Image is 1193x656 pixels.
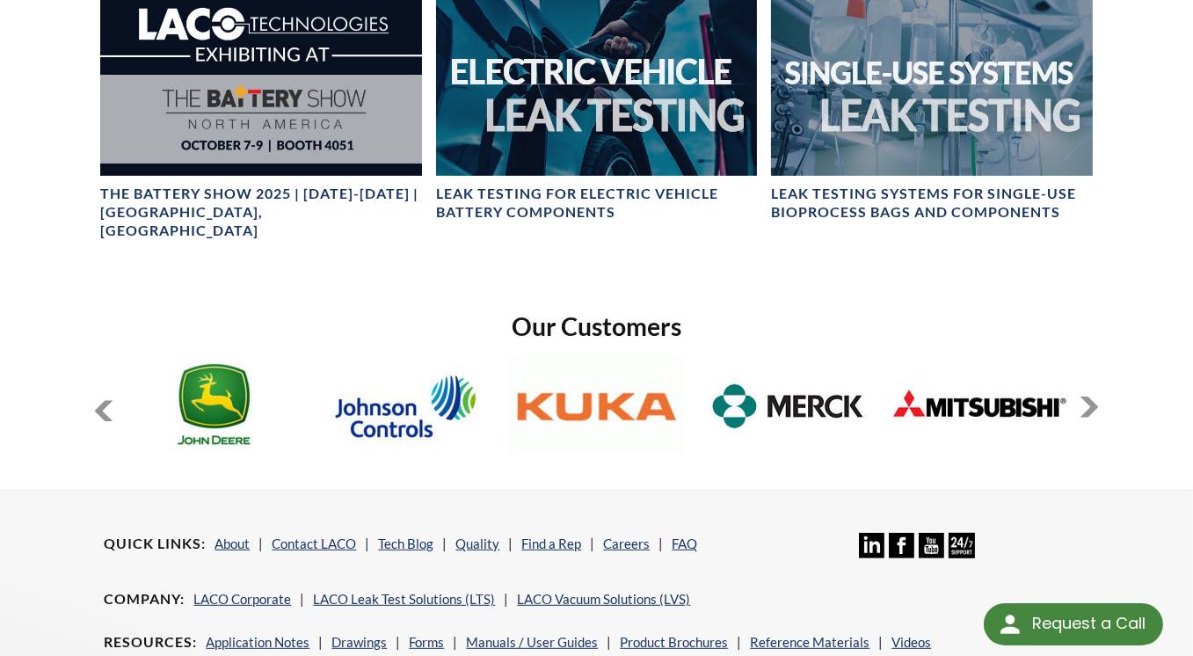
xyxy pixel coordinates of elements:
[672,536,697,551] a: FAQ
[891,357,1067,456] img: Mitsubishi.jpg
[331,634,387,650] a: Drawings
[206,634,309,650] a: Application Notes
[508,357,684,456] img: Kuka.jpg
[1032,603,1146,644] div: Request a Call
[750,634,869,650] a: Reference Materials
[436,185,757,222] h4: Leak Testing for Electric Vehicle Battery Components
[193,591,291,607] a: LACO Corporate
[521,536,581,551] a: Find a Rep
[949,545,974,561] a: 24/7 Support
[313,591,495,607] a: LACO Leak Test Solutions (LTS)
[771,185,1092,222] h4: Leak Testing Systems for Single-Use Bioprocess Bags and Components
[104,633,197,652] h4: Resources
[517,591,690,607] a: LACO Vacuum Solutions (LVS)
[126,357,302,456] img: John-Deere.jpg
[700,357,876,456] img: Merck.jpg
[93,310,1099,343] h2: Our Customers
[984,603,1163,645] div: Request a Call
[100,185,421,239] h4: The Battery Show 2025 | [DATE]-[DATE] | [GEOGRAPHIC_DATA], [GEOGRAPHIC_DATA]
[104,535,206,553] h4: Quick Links
[104,590,185,609] h4: Company
[272,536,356,551] a: Contact LACO
[603,536,650,551] a: Careers
[996,610,1024,638] img: round button
[949,533,974,558] img: 24/7 Support Icon
[409,634,444,650] a: Forms
[620,634,728,650] a: Product Brochures
[317,357,493,456] img: Johnson-Controls.jpg
[378,536,433,551] a: Tech Blog
[455,536,499,551] a: Quality
[215,536,250,551] a: About
[466,634,598,650] a: Manuals / User Guides
[891,634,931,650] a: Videos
